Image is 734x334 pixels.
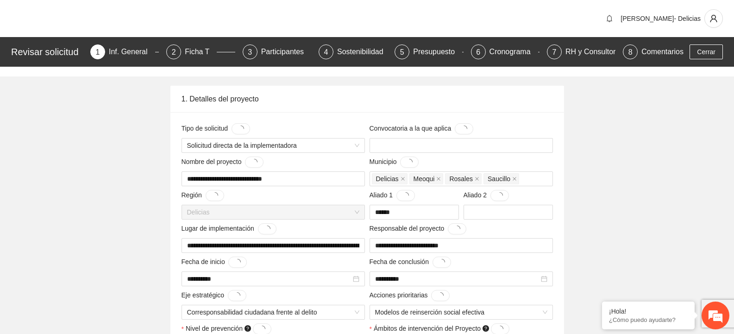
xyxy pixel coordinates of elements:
button: Tipo de solicitud [232,123,250,134]
span: loading [251,159,257,165]
div: 1Inf. General [90,44,159,59]
button: Eje estratégico [228,290,246,301]
span: 6 [476,48,480,56]
span: close [475,176,479,181]
button: Nombre del proyecto [245,157,263,168]
button: Cerrar [690,44,723,59]
span: bell [602,15,616,22]
div: Minimizar ventana de chat en vivo [152,5,174,27]
div: Ficha T [185,44,217,59]
div: 6Cronograma [471,44,540,59]
span: loading [212,192,218,199]
span: Delicias [187,205,359,219]
span: loading [439,259,445,265]
span: Rosales [449,174,473,184]
span: loading [496,192,503,199]
div: 5Presupuesto [395,44,463,59]
span: loading [402,192,409,199]
div: Chatee con nosotros ahora [48,47,156,59]
button: Municipio [400,157,419,168]
button: Fecha de conclusión [433,257,451,268]
button: Responsable del proyecto [448,223,466,234]
span: Eje estratégico [182,290,246,301]
span: Municipio [370,157,419,168]
span: question-circle [483,325,489,332]
div: Comentarios [641,44,684,59]
div: Inf. General [109,44,155,59]
button: Fecha de inicio [228,257,247,268]
span: Modelos de reinserción social efectiva [375,305,547,319]
span: Región [182,190,224,201]
button: Aliado 1 [396,190,415,201]
span: Saucillo [488,174,510,184]
span: Rosales [445,173,482,184]
span: Fecha de conclusión [370,257,451,268]
div: Participantes [261,44,312,59]
span: 2 [172,48,176,56]
span: Lugar de implementación [182,223,276,234]
div: 2Ficha T [166,44,235,59]
span: 7 [552,48,556,56]
span: loading [264,226,270,232]
span: Delicias [376,174,399,184]
span: Responsable del proyecto [370,223,467,234]
span: loading [461,126,467,132]
span: 3 [248,48,252,56]
div: 1. Detalles del proyecto [182,86,553,112]
div: ¡Hola! [609,308,688,315]
div: 7RH y Consultores [547,44,615,59]
span: Delicias [372,173,408,184]
span: Meoqui [409,173,444,184]
span: Saucillo [483,173,519,184]
p: ¿Cómo puedo ayudarte? [609,316,688,323]
textarea: Escriba su mensaje y pulse “Intro” [5,230,176,262]
button: Convocatoria a la que aplica [455,123,473,134]
span: close [512,176,517,181]
span: loading [238,126,244,132]
span: Aliado 1 [370,190,415,201]
span: Solicitud directa de la implementadora [187,139,359,152]
span: loading [406,159,413,165]
button: Acciones prioritarias [431,290,450,301]
span: Cerrar [697,47,715,57]
span: loading [259,326,265,332]
span: Nombre del proyecto [182,157,264,168]
span: close [436,176,441,181]
span: question-circle [245,325,251,332]
span: Meoqui [414,174,435,184]
span: Acciones prioritarias [370,290,450,301]
button: Lugar de implementación [258,223,276,234]
div: 3Participantes [243,44,311,59]
div: Sostenibilidad [337,44,391,59]
span: loading [234,292,240,299]
span: Corresponsabilidad ciudadana frente al delito [187,305,359,319]
button: Aliado 2 [490,190,509,201]
span: Estamos en línea. [54,112,128,206]
span: loading [234,259,241,265]
span: user [705,14,722,23]
div: 4Sostenibilidad [319,44,387,59]
span: close [401,176,405,181]
span: Tipo de solicitud [182,123,250,134]
span: [PERSON_NAME]- Delicias [621,15,701,22]
span: Convocatoria a la que aplica [370,123,473,134]
div: Revisar solicitud [11,44,85,59]
div: Cronograma [489,44,538,59]
div: RH y Consultores [565,44,631,59]
span: 5 [400,48,404,56]
button: Región [206,190,224,201]
span: loading [454,226,460,232]
span: Fecha de inicio [182,257,247,268]
div: 8Comentarios [623,44,684,59]
button: bell [602,11,617,26]
span: 1 [96,48,100,56]
button: user [704,9,723,28]
span: loading [437,292,444,299]
span: loading [497,326,503,332]
div: Presupuesto [413,44,462,59]
span: 4 [324,48,328,56]
span: Aliado 2 [464,190,509,201]
span: 8 [628,48,633,56]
